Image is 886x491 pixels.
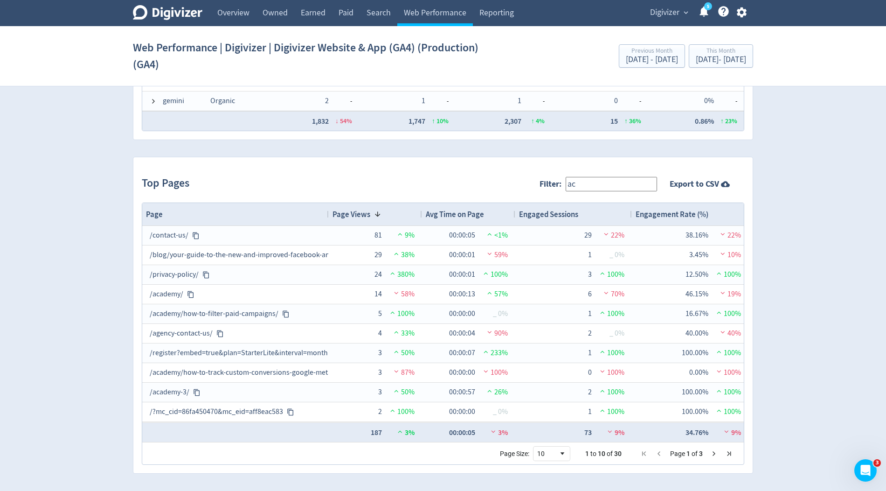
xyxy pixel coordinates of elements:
input: Filter any column... [566,177,657,191]
div: 0.00% [685,364,708,382]
img: positive-performance.svg [598,407,607,414]
span: 100% [598,270,624,279]
span: 100% [388,407,415,416]
div: Next Page [710,450,718,457]
span: Engaged Sessions [519,209,578,219]
span: _ 0% [609,329,624,338]
div: /agency-contact-us/ [150,324,321,343]
span: 0 [614,96,618,105]
span: 100% [598,407,624,416]
span: 233% [481,348,508,358]
button: Previous Month[DATE] - [DATE] [619,44,685,68]
div: 00:00:01 [449,266,475,284]
span: ↑ [624,117,628,126]
img: negative-performance.svg [485,329,494,336]
span: 40% [718,329,741,338]
span: 100% [714,348,741,358]
span: 100% [714,368,741,377]
span: 1 [422,96,425,105]
div: 46.15% [685,285,708,303]
span: 1 [518,96,521,105]
span: 15 [610,116,618,126]
span: 36 % [629,117,641,126]
div: 73 [568,423,592,442]
div: 00:00:57 [449,383,475,401]
span: 100% [481,368,508,377]
div: /blog/your-guide-to-the-new-and-improved-facebook-and-instagram-shops/ [150,246,321,264]
div: 12.50% [685,266,708,284]
span: 3% [489,428,508,437]
span: 3% [395,428,415,437]
span: Engagement Rate (%) [636,209,708,219]
img: positive-performance.svg [392,250,401,257]
span: 100% [714,407,741,416]
img: positive-performance.svg [598,387,607,394]
div: Page Size [533,446,570,461]
div: 2 [568,383,592,401]
span: Page Views [332,209,370,219]
div: 0 [568,364,592,382]
span: 100% [714,309,741,318]
div: 00:00:07 [449,344,475,362]
span: 50% [392,348,415,358]
span: ↓ [335,117,339,126]
span: 1,832 [312,116,329,126]
img: positive-performance.svg [481,270,491,277]
div: 16.67% [685,305,708,323]
span: 33% [392,329,415,338]
span: of [607,450,613,457]
span: 0.86% [695,116,714,126]
div: 1 [568,246,592,264]
span: 380% [388,270,415,279]
div: 6 [568,285,592,303]
div: 34.76% [685,423,708,442]
img: negative-performance.svg [714,368,724,375]
div: This Month [696,48,746,56]
div: 81 [359,226,382,245]
span: 58% [392,289,415,299]
img: negative-performance.svg [718,329,727,336]
div: 00:00:00 [449,364,475,382]
img: positive-performance.svg [392,387,401,394]
span: 9% [395,231,415,240]
span: _ 0% [609,250,624,260]
img: negative-performance.svg [602,231,611,238]
span: 9% [722,428,741,437]
span: 0% [704,96,714,105]
img: negative-performance.svg [392,368,401,375]
div: 1 [568,344,592,362]
span: - [329,92,352,110]
div: 29 [568,226,592,245]
div: [DATE] - [DATE] [696,56,746,64]
span: Page [146,209,163,219]
span: 38% [392,250,415,260]
span: 100% [388,309,415,318]
div: 100.00% [682,403,708,421]
span: 50% [392,387,415,397]
div: 187 [359,423,382,442]
a: 5 [704,2,712,10]
span: Organic [210,96,235,105]
strong: Export to CSV [670,178,719,190]
div: 29 [359,246,382,264]
span: 100% [598,309,624,318]
label: Filter: [540,178,566,189]
div: /?mc_cid=86fa450470&mc_eid=aff8eac583 [150,403,321,421]
div: /academy-3/ [150,383,321,401]
span: 1 [686,450,690,457]
img: positive-performance.svg [392,329,401,336]
span: - [521,92,545,110]
div: 2 [568,324,592,343]
span: 70% [602,289,624,299]
span: 100% [598,387,624,397]
div: 1 [568,403,592,421]
div: 00:00:05 [449,226,475,245]
div: 24 [359,266,382,284]
span: 1 [585,450,589,457]
span: 100% [481,270,508,279]
span: 59% [485,250,508,260]
img: positive-performance.svg [714,387,724,394]
img: positive-performance.svg [481,348,491,355]
div: /academy/how-to-track-custom-conversions-google-meta/ [150,364,321,382]
span: 1,747 [408,116,425,126]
